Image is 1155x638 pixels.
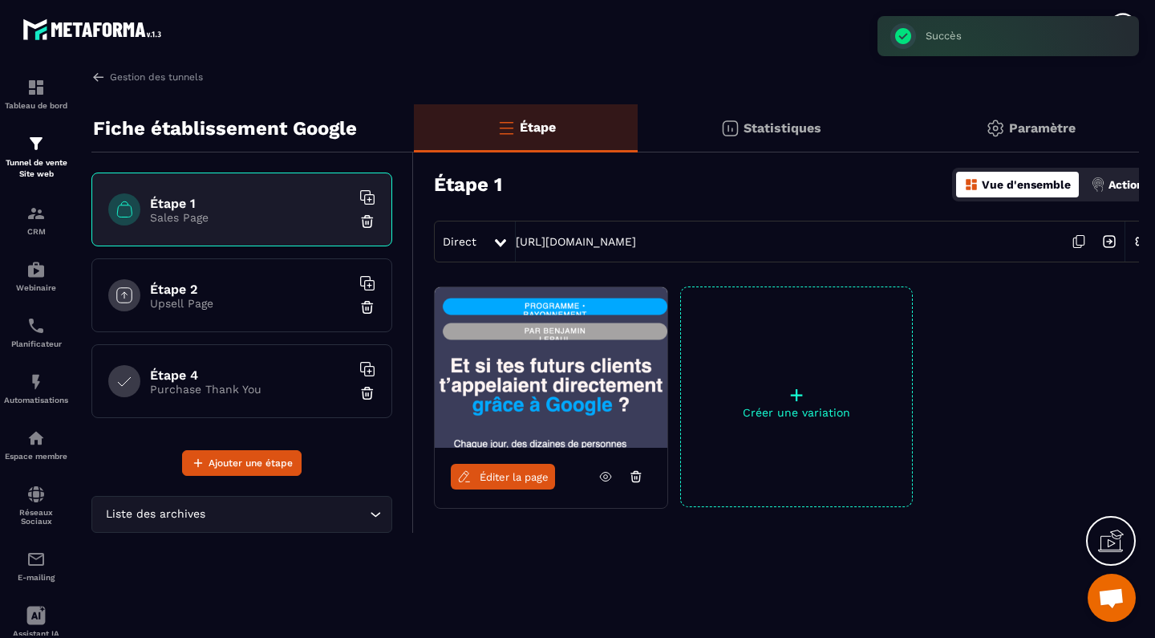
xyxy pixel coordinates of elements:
[359,385,375,401] img: trash
[4,417,68,473] a: automationsautomationsEspace membre
[4,248,68,304] a: automationsautomationsWebinaire
[744,120,821,136] p: Statistiques
[150,196,351,211] h6: Étape 1
[4,304,68,360] a: schedulerschedulerPlanificateur
[1091,177,1105,192] img: actions.d6e523a2.png
[434,173,502,196] h3: Étape 1
[26,260,46,279] img: automations
[443,235,476,248] span: Direct
[4,122,68,192] a: formationformationTunnel de vente Site web
[4,452,68,461] p: Espace membre
[4,227,68,236] p: CRM
[26,134,46,153] img: formation
[26,204,46,223] img: formation
[150,297,351,310] p: Upsell Page
[26,78,46,97] img: formation
[720,119,740,138] img: stats.20deebd0.svg
[91,70,203,84] a: Gestion des tunnels
[26,485,46,504] img: social-network
[4,360,68,417] a: automationsautomationsAutomatisations
[982,178,1071,191] p: Vue d'ensemble
[1009,120,1076,136] p: Paramètre
[4,101,68,110] p: Tableau de bord
[209,455,293,471] span: Ajouter une étape
[516,235,636,248] a: [URL][DOMAIN_NAME]
[26,550,46,569] img: email
[359,213,375,230] img: trash
[681,406,912,419] p: Créer une variation
[4,508,68,526] p: Réseaux Sociaux
[150,383,351,396] p: Purchase Thank You
[4,629,68,638] p: Assistant IA
[4,283,68,292] p: Webinaire
[102,506,209,523] span: Liste des archives
[4,538,68,594] a: emailemailE-mailing
[986,119,1005,138] img: setting-gr.5f69749f.svg
[520,120,556,135] p: Étape
[150,282,351,297] h6: Étape 2
[93,112,357,144] p: Fiche établissement Google
[1088,574,1136,622] div: Ouvrir le chat
[150,368,351,383] h6: Étape 4
[359,299,375,315] img: trash
[91,496,392,533] div: Search for option
[150,211,351,224] p: Sales Page
[4,157,68,180] p: Tunnel de vente Site web
[1094,226,1125,257] img: arrow-next.bcc2205e.svg
[26,429,46,448] img: automations
[91,70,106,84] img: arrow
[1108,178,1149,191] p: Actions
[480,471,549,483] span: Éditer la page
[435,287,667,448] img: image
[4,396,68,404] p: Automatisations
[4,192,68,248] a: formationformationCRM
[4,66,68,122] a: formationformationTableau de bord
[4,473,68,538] a: social-networksocial-networkRéseaux Sociaux
[182,450,302,476] button: Ajouter une étape
[451,464,555,490] a: Éditer la page
[26,316,46,335] img: scheduler
[4,573,68,582] p: E-mailing
[496,118,516,137] img: bars-o.4a397970.svg
[964,177,979,192] img: dashboard-orange.40269519.svg
[4,339,68,348] p: Planificateur
[209,506,366,523] input: Search for option
[22,14,167,44] img: logo
[26,372,46,392] img: automations
[681,384,912,406] p: +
